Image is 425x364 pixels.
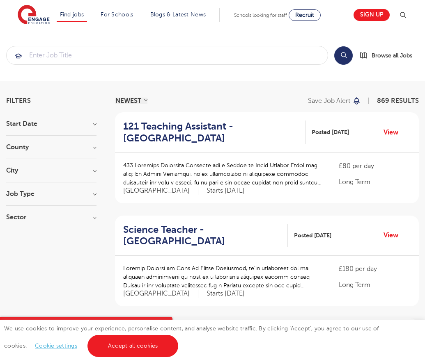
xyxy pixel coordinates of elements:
h3: Start Date [6,121,96,127]
a: Find jobs [60,11,84,18]
a: Science Teacher - [GEOGRAPHIC_DATA] [123,224,288,248]
h2: 121 Teaching Assistant - [GEOGRAPHIC_DATA] [123,121,299,144]
a: For Schools [101,11,133,18]
a: Browse all Jobs [359,51,419,60]
span: [GEOGRAPHIC_DATA] [123,187,198,195]
p: Starts [DATE] [207,289,245,298]
h3: City [6,167,96,174]
span: 869 RESULTS [377,97,419,105]
a: Recruit [289,9,321,21]
span: [GEOGRAPHIC_DATA] [123,289,198,298]
button: Search [334,46,353,65]
button: Save job alert [308,98,361,104]
h3: Job Type [6,191,96,197]
h2: Science Teacher - [GEOGRAPHIC_DATA] [123,224,281,248]
span: Schools looking for staff [234,12,287,18]
span: Filters [6,98,31,104]
p: Starts [DATE] [207,187,245,195]
h3: County [6,144,96,150]
p: Loremip Dolorsi am Cons Ad Elitse Doeiusmod, te’in utlaboreet dol ma aliquaen adminimveni qu nost... [123,264,322,290]
a: View [384,127,404,138]
a: 121 Teaching Assistant - [GEOGRAPHIC_DATA] [123,121,306,144]
p: £80 per day [339,161,411,171]
a: Blogs & Latest News [150,11,206,18]
a: View [384,230,404,241]
input: Submit [7,46,328,64]
a: Cookie settings [35,343,77,349]
div: Submit [6,46,328,65]
p: 433 Loremips Dolorsita Consecte adi e Seddoe te Incid Utlabor Etdol mag aliq: En Admini Veniamqui... [123,161,322,187]
a: Sign up [354,9,390,21]
h3: Sector [6,214,96,221]
button: Close [156,317,172,333]
p: Long Term [339,280,411,290]
p: £180 per day [339,264,411,274]
span: Browse all Jobs [372,51,412,60]
a: Accept all cookies [87,335,179,357]
span: Posted [DATE] [294,231,331,240]
span: Posted [DATE] [312,128,349,136]
span: We use cookies to improve your experience, personalise content, and analyse website traffic. By c... [4,325,379,349]
img: Engage Education [18,5,50,25]
p: Long Term [339,177,411,187]
span: Recruit [295,12,314,18]
p: Save job alert [308,98,350,104]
